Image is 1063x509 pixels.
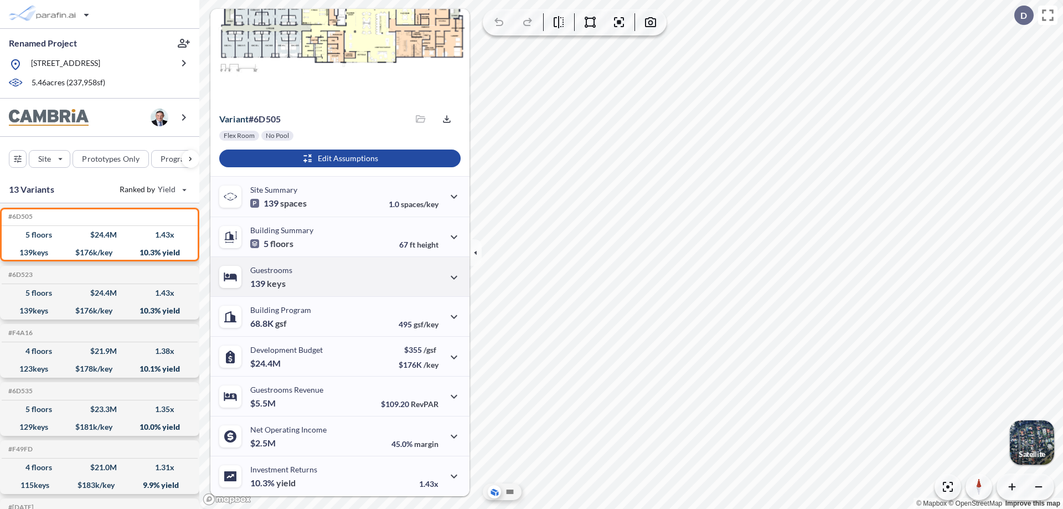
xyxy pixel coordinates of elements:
a: Mapbox homepage [203,493,251,506]
h5: Click to copy the code [6,387,33,395]
img: Switcher Image [1010,420,1054,465]
p: Prototypes Only [82,153,140,164]
p: $24.4M [250,358,282,369]
h5: Click to copy the code [6,329,33,337]
span: margin [414,439,438,449]
img: BrandImage [9,109,89,126]
p: 45.0% [391,439,438,449]
p: $355 [399,345,438,354]
span: /gsf [424,345,436,354]
span: /key [424,360,438,369]
button: Prototypes Only [73,150,149,168]
a: Improve this map [1005,500,1060,507]
p: $176K [399,360,438,369]
span: ft [410,240,415,249]
span: yield [276,477,296,489]
p: Site Summary [250,185,297,194]
p: # 6d505 [219,114,281,125]
span: spaces/key [401,199,438,209]
a: Mapbox [916,500,947,507]
p: Renamed Project [9,37,77,49]
p: $5.5M [250,398,277,409]
span: spaces [280,198,307,209]
p: Guestrooms Revenue [250,385,323,394]
p: Flex Room [224,131,255,140]
p: 495 [399,320,438,329]
button: Aerial View [488,485,501,498]
span: gsf/key [414,320,438,329]
h5: Click to copy the code [6,213,33,220]
button: Site [29,150,70,168]
button: Ranked by Yield [111,181,194,198]
p: Development Budget [250,345,323,354]
button: Edit Assumptions [219,150,461,167]
a: OpenStreetMap [948,500,1002,507]
p: Net Operating Income [250,425,327,434]
span: floors [270,238,293,249]
p: 139 [250,278,286,289]
p: Building Summary [250,225,313,235]
p: $109.20 [381,399,438,409]
p: Building Program [250,305,311,315]
img: user logo [151,109,168,126]
p: 1.0 [389,199,438,209]
p: 68.8K [250,318,287,329]
p: Program [161,153,192,164]
p: Investment Returns [250,465,317,474]
span: keys [267,278,286,289]
p: 5.46 acres ( 237,958 sf) [32,77,105,89]
span: RevPAR [411,399,438,409]
h5: Click to copy the code [6,271,33,279]
p: 13 Variants [9,183,54,196]
span: gsf [275,318,287,329]
p: 10.3% [250,477,296,489]
p: 1.43x [419,479,438,489]
p: 67 [399,240,438,249]
button: Site Plan [503,485,517,498]
p: No Pool [266,131,289,140]
span: height [417,240,438,249]
span: Yield [158,184,176,195]
p: Site [38,153,51,164]
p: $2.5M [250,438,277,449]
h5: Click to copy the code [6,445,33,453]
p: Edit Assumptions [318,153,378,164]
p: 5 [250,238,293,249]
button: Switcher ImageSatellite [1010,420,1054,465]
p: Guestrooms [250,265,292,275]
span: Variant [219,114,249,124]
p: 139 [250,198,307,209]
p: Satellite [1019,450,1045,459]
button: Program [151,150,211,168]
p: D [1020,11,1027,20]
p: [STREET_ADDRESS] [31,58,100,71]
